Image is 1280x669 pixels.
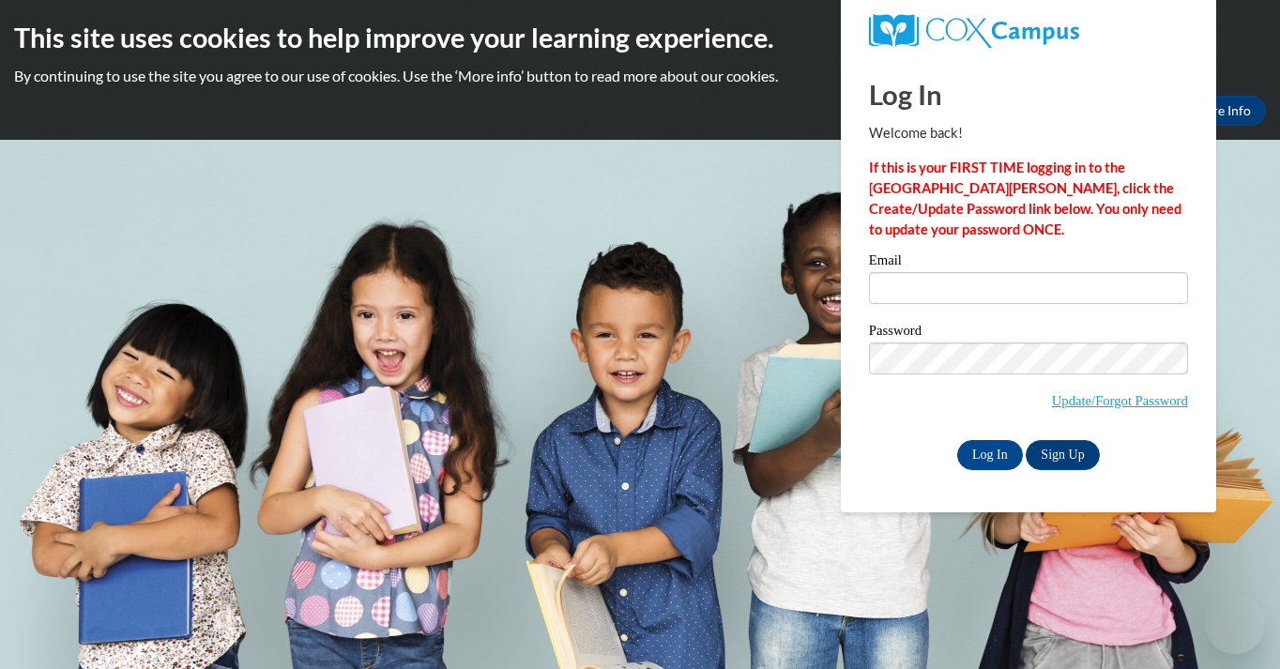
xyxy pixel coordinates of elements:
label: Email [869,253,1188,272]
img: COX Campus [869,14,1079,48]
a: Sign Up [1026,440,1099,470]
input: Log In [957,440,1023,470]
iframe: Button to launch messaging window [1205,594,1265,654]
p: Welcome back! [869,123,1188,144]
p: By continuing to use the site you agree to our use of cookies. Use the ‘More info’ button to read... [14,66,1266,86]
strong: If this is your FIRST TIME logging in to the [GEOGRAPHIC_DATA][PERSON_NAME], click the Create/Upd... [869,160,1181,237]
label: Password [869,324,1188,342]
a: COX Campus [869,14,1188,48]
h1: Log In [869,75,1188,114]
a: More Info [1178,96,1266,126]
a: Update/Forgot Password [1052,393,1188,408]
h2: This site uses cookies to help improve your learning experience. [14,19,1266,56]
